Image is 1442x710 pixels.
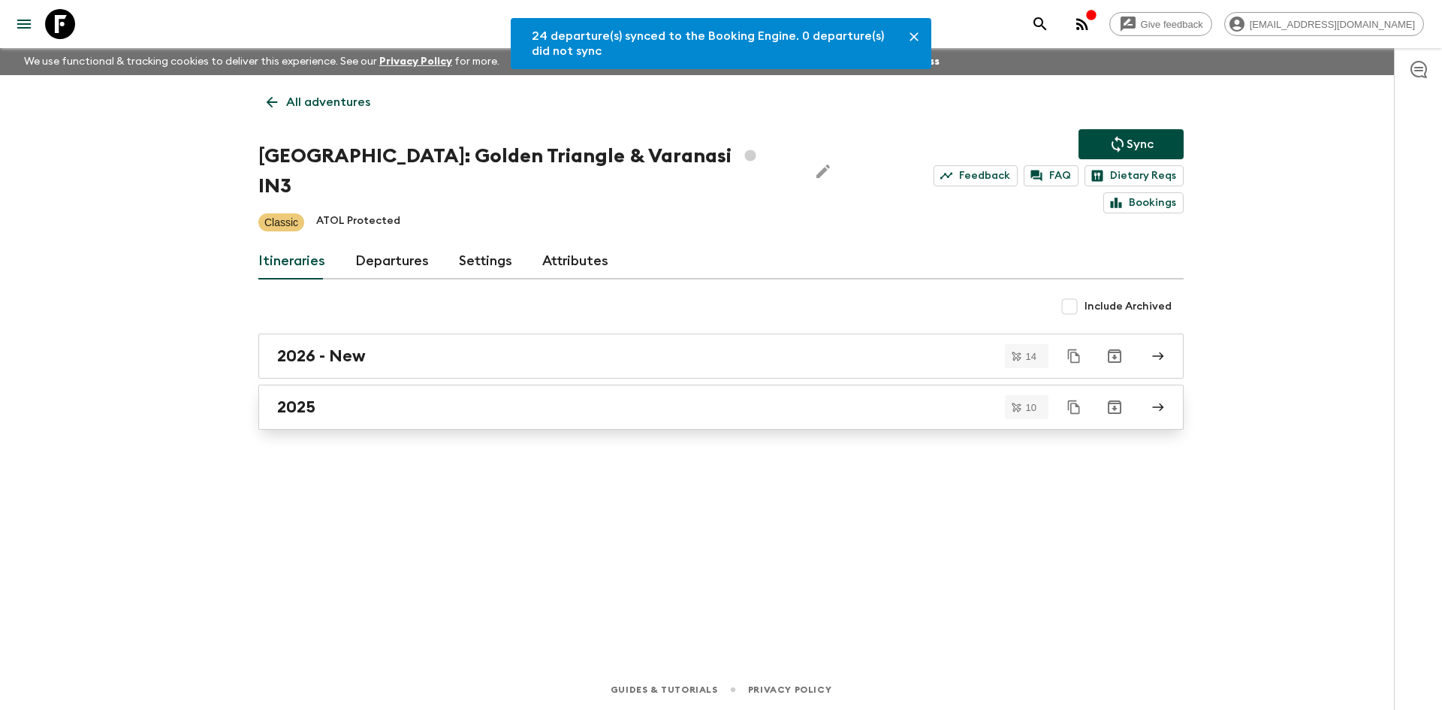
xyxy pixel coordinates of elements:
a: Privacy Policy [748,681,831,698]
span: Include Archived [1085,299,1172,314]
a: Give feedback [1109,12,1212,36]
h2: 2025 [277,397,315,417]
button: Archive [1100,392,1130,422]
button: Sync adventure departures to the booking engine [1078,129,1184,159]
span: Give feedback [1133,19,1211,30]
span: 10 [1017,403,1045,412]
a: Guides & Tutorials [611,681,718,698]
p: All adventures [286,93,370,111]
a: Dietary Reqs [1085,165,1184,186]
a: 2026 - New [258,334,1184,379]
a: Departures [355,243,429,279]
h1: [GEOGRAPHIC_DATA]: Golden Triangle & Varanasi IN3 [258,141,796,201]
a: Settings [459,243,512,279]
a: Attributes [542,243,608,279]
a: Feedback [934,165,1018,186]
a: All adventures [258,87,379,117]
button: search adventures [1025,9,1055,39]
a: FAQ [1024,165,1078,186]
span: [EMAIL_ADDRESS][DOMAIN_NAME] [1241,19,1423,30]
h2: 2026 - New [277,346,366,366]
p: Classic [264,215,298,230]
span: 14 [1017,352,1045,361]
button: Duplicate [1060,343,1088,370]
button: menu [9,9,39,39]
button: Archive [1100,341,1130,371]
p: ATOL Protected [316,213,400,231]
p: Sync [1127,135,1154,153]
a: Itineraries [258,243,325,279]
div: [EMAIL_ADDRESS][DOMAIN_NAME] [1224,12,1424,36]
div: 24 departure(s) synced to the Booking Engine. 0 departure(s) did not sync [532,23,891,65]
button: Close [903,26,925,48]
button: Duplicate [1060,394,1088,421]
a: Bookings [1103,192,1184,213]
button: Edit Adventure Title [808,141,838,201]
a: Privacy Policy [379,56,452,67]
p: We use functional & tracking cookies to deliver this experience. See our for more. [18,48,505,75]
a: 2025 [258,385,1184,430]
